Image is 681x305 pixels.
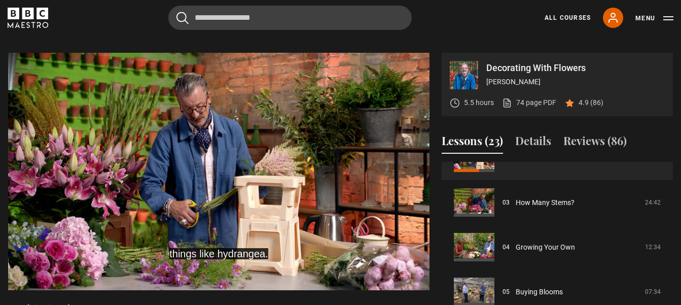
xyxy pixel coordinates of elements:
[516,197,575,208] a: How Many Stems?
[635,13,673,23] button: Toggle navigation
[486,77,665,87] p: [PERSON_NAME]
[176,12,189,24] button: Submit the search query
[502,97,556,108] a: 74 page PDF
[486,63,665,73] p: Decorating With Flowers
[516,287,563,297] a: Buying Blooms
[516,153,582,163] a: Conditioning Flowers
[579,97,603,108] p: 4.9 (86)
[545,13,591,22] a: All Courses
[168,6,412,30] input: Search
[8,53,429,290] video-js: Video Player
[563,132,627,154] button: Reviews (86)
[8,8,48,28] svg: BBC Maestro
[464,97,494,108] p: 5.5 hours
[442,132,503,154] button: Lessons (23)
[516,242,575,253] a: Growing Your Own
[515,132,551,154] button: Details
